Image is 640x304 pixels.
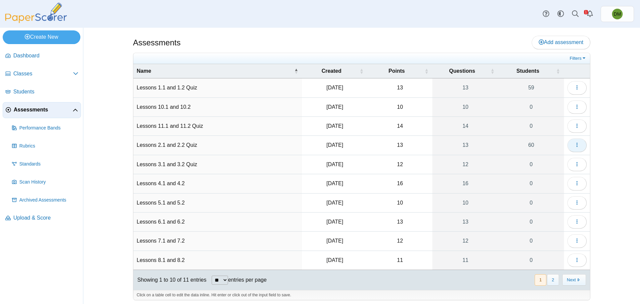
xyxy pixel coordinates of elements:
td: 12 [367,232,432,251]
div: Showing 1 to 10 of 11 entries [133,270,206,290]
a: Classes [3,66,81,82]
td: 10 [367,194,432,213]
img: PaperScorer [3,3,69,23]
span: Add assessment [539,39,583,45]
a: 0 [498,251,564,270]
span: Students [516,68,539,74]
span: Questions [449,68,475,74]
a: Dashboard [3,48,81,64]
a: PaperScorer [3,18,69,24]
div: Click on a table cell to edit the data inline. Hit enter or click out of the input field to save. [133,290,590,300]
a: Assessments [3,102,81,118]
a: 59 [498,78,564,97]
time: Aug 25, 2025 at 11:32 AM [326,162,343,167]
a: 13 [432,136,498,155]
a: Scan History [9,174,81,190]
a: Performance Bands [9,120,81,136]
span: Standards [19,161,78,168]
span: Rubrics [19,143,78,149]
a: Alerts [583,7,597,21]
td: Lessons 10.1 and 10.2 [133,98,302,117]
span: Domenic Mariani [612,9,623,19]
a: 12 [432,155,498,174]
span: Assessments [14,106,73,113]
a: 0 [498,117,564,135]
span: Points [389,68,405,74]
span: Name : Activate to invert sorting [294,64,298,78]
span: Domenic Mariani [614,12,621,16]
span: Points : Activate to sort [424,64,428,78]
td: Lessons 4.1 and 4.2 [133,174,302,193]
time: Aug 25, 2025 at 11:52 AM [326,104,343,110]
a: 0 [498,155,564,174]
button: Next [562,274,586,285]
td: Lessons 11.1 and 11.2 Quiz [133,117,302,136]
td: Lessons 1.1 and 1.2 Quiz [133,78,302,97]
td: 14 [367,117,432,136]
time: Aug 25, 2025 at 11:36 AM [326,181,343,186]
td: 13 [367,136,432,155]
a: Add assessment [532,36,590,49]
span: Scan History [19,179,78,186]
td: Lessons 8.1 and 8.2 [133,251,302,270]
nav: pagination [534,274,586,285]
span: Dashboard [13,52,78,59]
a: Domenic Mariani [601,6,634,22]
a: Archived Assessments [9,192,81,208]
time: Aug 25, 2025 at 11:42 AM [326,219,343,225]
time: Jul 29, 2025 at 3:31 PM [326,85,343,90]
td: Lessons 5.1 and 5.2 [133,194,302,213]
td: Lessons 6.1 and 6.2 [133,213,302,232]
a: 13 [432,213,498,231]
time: Aug 25, 2025 at 11:55 AM [326,123,343,129]
time: Aug 25, 2025 at 11:47 AM [326,257,343,263]
span: Performance Bands [19,125,78,131]
span: Classes [13,70,73,77]
a: 10 [432,98,498,116]
label: entries per page [228,277,267,283]
button: 2 [547,274,559,285]
a: 0 [498,213,564,231]
h1: Assessments [133,37,181,48]
a: 12 [432,232,498,250]
a: 0 [498,194,564,212]
span: Archived Assessments [19,197,78,204]
td: 13 [367,213,432,232]
span: Name [137,68,151,74]
time: Aug 25, 2025 at 11:44 AM [326,238,343,244]
a: 60 [498,136,564,155]
span: Questions : Activate to sort [490,64,494,78]
time: Aug 25, 2025 at 11:39 AM [326,200,343,206]
a: 0 [498,174,564,193]
span: Upload & Score [13,214,78,222]
td: Lessons 7.1 and 7.2 [133,232,302,251]
a: Rubrics [9,138,81,154]
td: 11 [367,251,432,270]
a: 0 [498,98,564,116]
button: 1 [535,274,546,285]
td: 13 [367,78,432,97]
span: Created : Activate to sort [359,64,363,78]
span: Students : Activate to sort [556,64,560,78]
td: 12 [367,155,432,174]
a: Filters [568,55,588,62]
a: 0 [498,232,564,250]
span: Created [322,68,342,74]
a: Standards [9,156,81,172]
a: 13 [432,78,498,97]
a: Students [3,84,81,100]
td: 16 [367,174,432,193]
a: 11 [432,251,498,270]
time: Aug 21, 2025 at 1:25 PM [326,142,343,148]
a: Create New [3,30,80,44]
a: Upload & Score [3,210,81,226]
span: Students [13,88,78,95]
a: 14 [432,117,498,135]
td: 10 [367,98,432,117]
a: 10 [432,194,498,212]
td: Lessons 3.1 and 3.2 Quiz [133,155,302,174]
a: 16 [432,174,498,193]
td: Lessons 2.1 and 2.2 Quiz [133,136,302,155]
